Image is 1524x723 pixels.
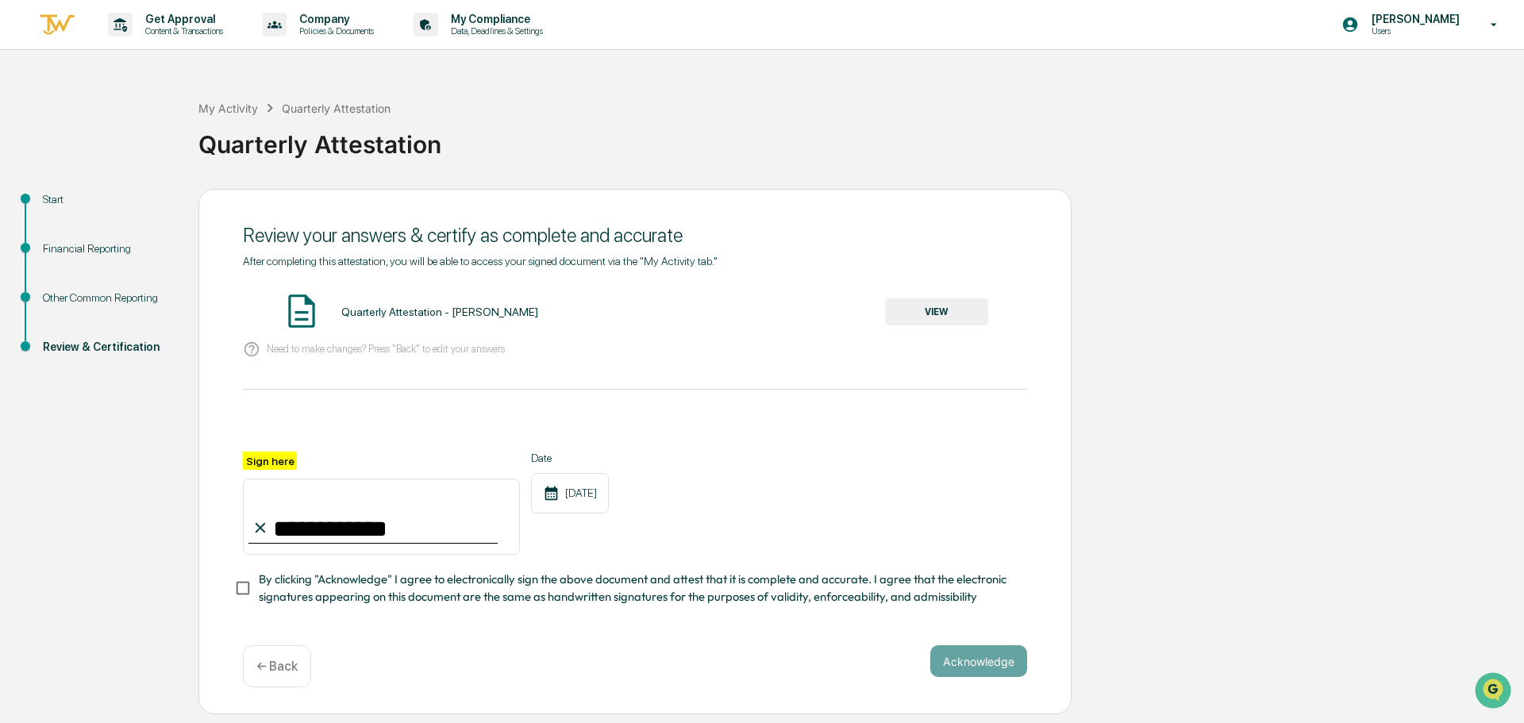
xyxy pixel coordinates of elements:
[54,121,260,137] div: Start new chat
[531,452,609,464] label: Date
[109,194,203,222] a: 🗄️Attestations
[16,232,29,244] div: 🔎
[10,194,109,222] a: 🖐️Preclearance
[438,13,551,25] p: My Compliance
[243,224,1027,247] div: Review your answers & certify as complete and accurate
[54,137,201,150] div: We're available if you need us!
[131,200,197,216] span: Attestations
[43,339,173,356] div: Review & Certification
[341,306,538,318] div: Quarterly Attestation - [PERSON_NAME]
[243,255,718,267] span: After completing this attestation, you will be able to access your signed document via the "My Ac...
[885,298,988,325] button: VIEW
[930,645,1027,677] button: Acknowledge
[287,25,382,37] p: Policies & Documents
[38,12,76,38] img: logo
[198,102,258,115] div: My Activity
[1359,13,1468,25] p: [PERSON_NAME]
[531,473,609,513] div: [DATE]
[10,224,106,252] a: 🔎Data Lookup
[43,191,173,208] div: Start
[32,200,102,216] span: Preclearance
[115,202,128,214] div: 🗄️
[282,102,391,115] div: Quarterly Attestation
[1359,25,1468,37] p: Users
[32,230,100,246] span: Data Lookup
[133,25,231,37] p: Content & Transactions
[43,240,173,257] div: Financial Reporting
[438,25,551,37] p: Data, Deadlines & Settings
[282,291,321,331] img: Document Icon
[270,126,289,145] button: Start new chat
[287,13,382,25] p: Company
[16,33,289,59] p: How can we help?
[1473,671,1516,713] iframe: Open customer support
[16,202,29,214] div: 🖐️
[158,269,192,281] span: Pylon
[16,121,44,150] img: 1746055101610-c473b297-6a78-478c-a979-82029cc54cd1
[243,452,297,470] label: Sign here
[256,659,298,674] p: ← Back
[198,117,1516,159] div: Quarterly Attestation
[259,571,1014,606] span: By clicking "Acknowledge" I agree to electronically sign the above document and attest that it is...
[112,268,192,281] a: Powered byPylon
[267,343,505,355] p: Need to make changes? Press "Back" to edit your answers
[43,290,173,306] div: Other Common Reporting
[133,13,231,25] p: Get Approval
